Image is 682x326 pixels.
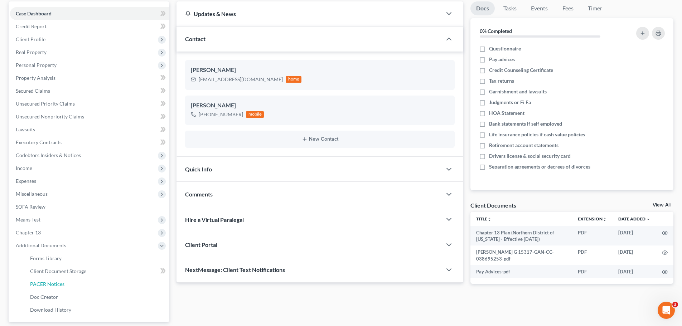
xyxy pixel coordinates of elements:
[24,303,169,316] a: Download History
[24,291,169,303] a: Doc Creator
[30,255,62,261] span: Forms Library
[489,99,531,106] span: Judgments or Fi Fa
[16,88,50,94] span: Secured Claims
[10,136,169,149] a: Executory Contracts
[613,265,656,278] td: [DATE]
[16,242,66,248] span: Additional Documents
[16,152,81,158] span: Codebtors Insiders & Notices
[24,265,169,278] a: Client Document Storage
[572,245,613,265] td: PDF
[10,84,169,97] a: Secured Claims
[10,7,169,20] a: Case Dashboard
[489,56,515,63] span: Pay advices
[489,142,558,149] span: Retirement account statements
[480,28,512,34] strong: 0% Completed
[16,178,36,184] span: Expenses
[489,110,524,117] span: HOA Statement
[470,265,572,278] td: Pay Advices-pdf
[582,1,608,15] a: Timer
[16,113,84,120] span: Unsecured Nonpriority Claims
[185,191,213,198] span: Comments
[489,45,521,52] span: Questionnaire
[16,204,45,210] span: SOFA Review
[16,36,45,42] span: Client Profile
[286,76,301,83] div: home
[525,1,553,15] a: Events
[16,139,62,145] span: Executory Contracts
[487,217,492,222] i: unfold_more
[672,302,678,307] span: 2
[470,1,495,15] a: Docs
[16,216,40,223] span: Means Test
[578,216,607,222] a: Extensionunfold_more
[556,1,579,15] a: Fees
[470,245,572,265] td: [PERSON_NAME] G 15317-GAN-CC-038695253-pdf
[185,241,217,248] span: Client Portal
[16,49,47,55] span: Real Property
[10,20,169,33] a: Credit Report
[489,152,571,160] span: Drivers license & social security card
[476,216,492,222] a: Titleunfold_more
[16,75,55,81] span: Property Analysis
[489,131,585,138] span: Life insurance policies if cash value policies
[191,66,449,74] div: [PERSON_NAME]
[30,268,86,274] span: Client Document Storage
[489,67,553,74] span: Credit Counseling Certificate
[572,265,613,278] td: PDF
[30,307,71,313] span: Download History
[16,101,75,107] span: Unsecured Priority Claims
[185,266,285,273] span: NextMessage: Client Text Notifications
[16,62,57,68] span: Personal Property
[10,123,169,136] a: Lawsuits
[498,1,522,15] a: Tasks
[572,226,613,246] td: PDF
[185,166,212,172] span: Quick Info
[646,217,650,222] i: expand_more
[16,229,41,235] span: Chapter 13
[10,97,169,110] a: Unsecured Priority Claims
[489,88,547,95] span: Garnishment and lawsuits
[24,252,169,265] a: Forms Library
[470,226,572,246] td: Chapter 13 Plan (Northern District of [US_STATE] - Effective [DATE])
[653,203,671,208] a: View All
[16,23,47,29] span: Credit Report
[613,226,656,246] td: [DATE]
[185,10,433,18] div: Updates & News
[199,76,283,83] div: [EMAIL_ADDRESS][DOMAIN_NAME]
[191,136,449,142] button: New Contact
[185,35,205,42] span: Contact
[658,302,675,319] iframe: Intercom live chat
[603,217,607,222] i: unfold_more
[16,165,32,171] span: Income
[16,10,52,16] span: Case Dashboard
[489,120,562,127] span: Bank statements if self employed
[16,126,35,132] span: Lawsuits
[10,200,169,213] a: SOFA Review
[470,201,516,209] div: Client Documents
[199,111,243,118] div: [PHONE_NUMBER]
[618,216,650,222] a: Date Added expand_more
[613,245,656,265] td: [DATE]
[30,294,58,300] span: Doc Creator
[489,163,590,170] span: Separation agreements or decrees of divorces
[24,278,169,291] a: PACER Notices
[191,101,449,110] div: [PERSON_NAME]
[489,77,514,84] span: Tax returns
[246,111,264,118] div: mobile
[10,72,169,84] a: Property Analysis
[16,191,48,197] span: Miscellaneous
[10,110,169,123] a: Unsecured Nonpriority Claims
[185,216,244,223] span: Hire a Virtual Paralegal
[30,281,64,287] span: PACER Notices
